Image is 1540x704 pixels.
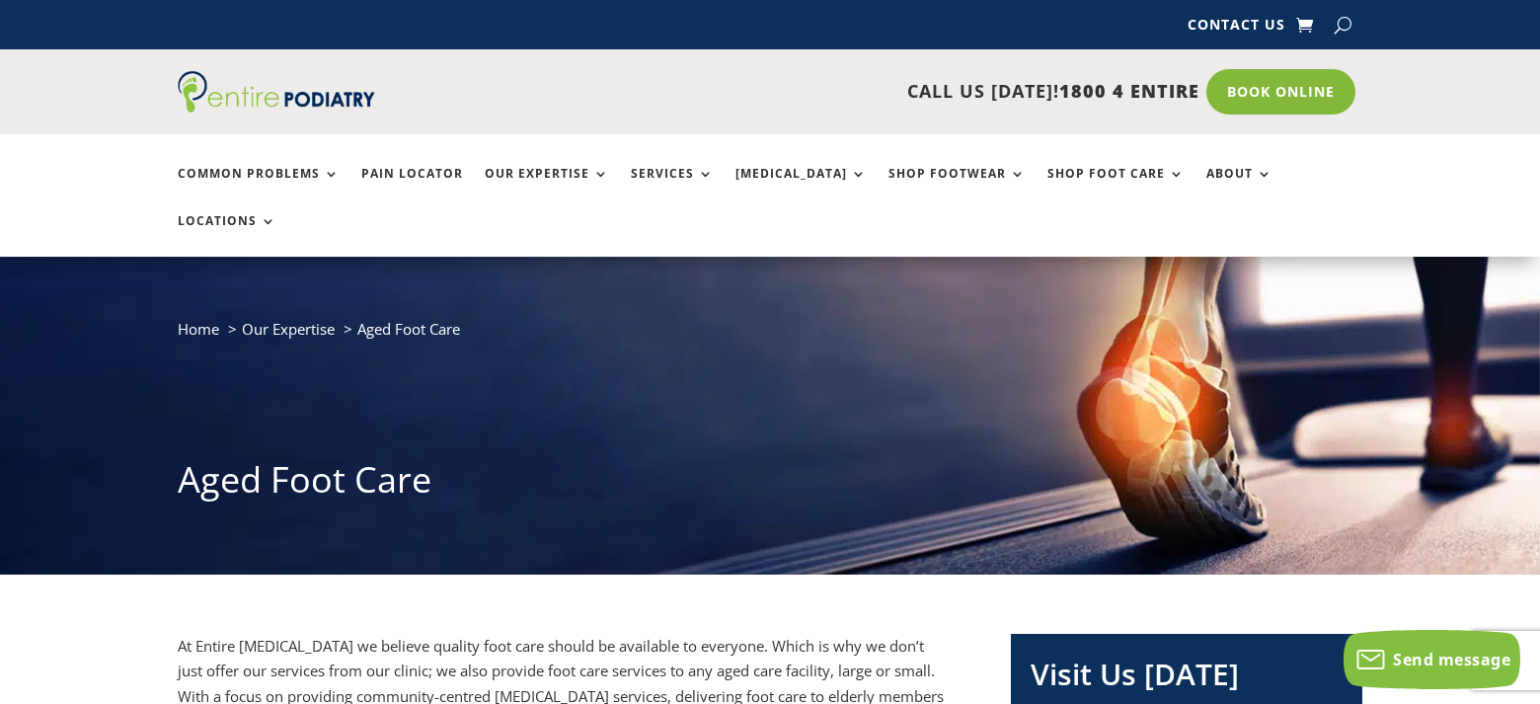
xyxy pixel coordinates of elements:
a: Pain Locator [361,167,463,209]
a: Common Problems [178,167,340,209]
img: logo (1) [178,71,375,113]
span: Send message [1393,649,1510,670]
a: Home [178,319,219,339]
a: Services [631,167,714,209]
a: Shop Footwear [888,167,1026,209]
nav: breadcrumb [178,316,1362,356]
a: Entire Podiatry [178,97,375,117]
a: [MEDICAL_DATA] [735,167,867,209]
a: Shop Foot Care [1047,167,1185,209]
span: 1800 4 ENTIRE [1059,79,1199,103]
a: Contact Us [1188,18,1285,39]
p: CALL US [DATE]! [451,79,1199,105]
button: Send message [1344,630,1520,689]
a: Our Expertise [485,167,609,209]
span: Aged Foot Care [357,319,460,339]
a: Book Online [1206,69,1355,115]
a: Our Expertise [242,319,335,339]
a: Locations [178,214,276,257]
h1: Aged Foot Care [178,455,1362,514]
a: About [1206,167,1272,209]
